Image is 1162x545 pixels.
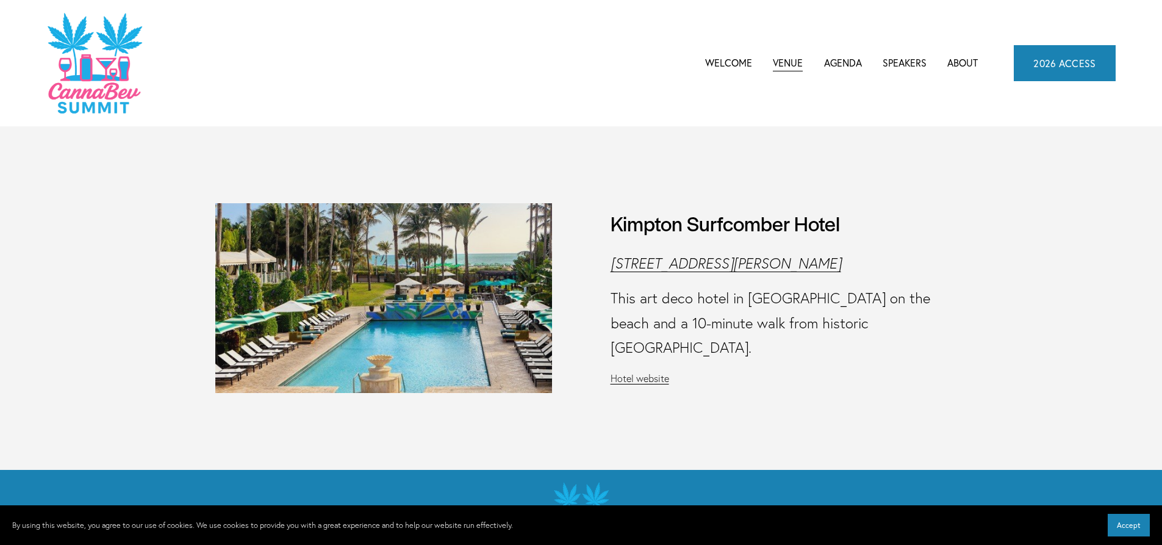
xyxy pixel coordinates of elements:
span: Agenda [824,55,862,71]
a: Hotel website [611,372,669,384]
a: 2026 ACCESS [1014,45,1116,81]
a: folder dropdown [824,54,862,72]
a: Welcome [705,54,752,72]
span: Accept [1117,521,1141,530]
a: [STREET_ADDRESS][PERSON_NAME] [611,254,841,272]
p: This art deco hotel in [GEOGRAPHIC_DATA] on the beach and a 10-minute walk from historic [GEOGRAP... [611,286,947,361]
a: Venue [773,54,803,72]
a: Speakers [883,54,927,72]
h3: Kimpton Surfcomber Hotel [611,209,840,237]
img: CannaDataCon [46,12,142,115]
p: By using this website, you agree to our use of cookies. We use cookies to provide you with a grea... [12,519,513,532]
button: Accept [1108,514,1150,536]
a: About [947,54,978,72]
